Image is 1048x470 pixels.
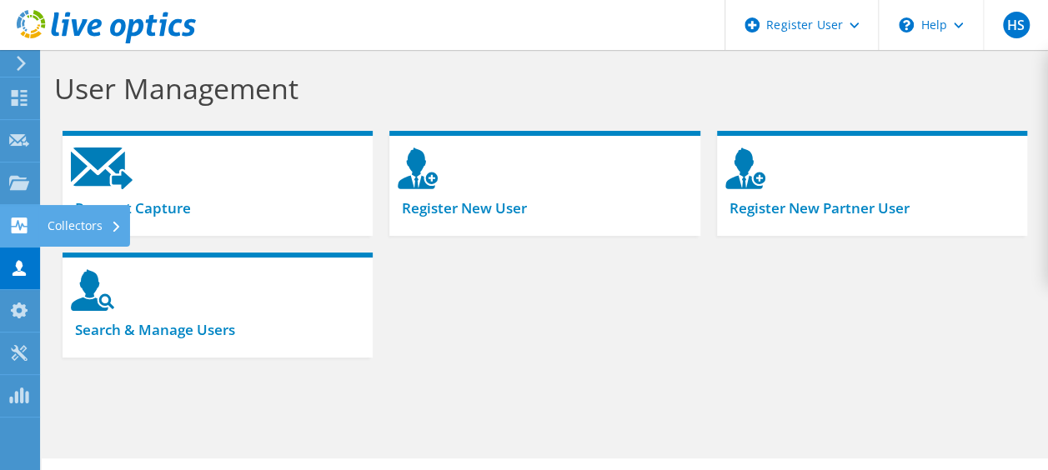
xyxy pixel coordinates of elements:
span: HS [1003,12,1030,38]
a: Register New User [389,131,700,236]
span: Search & Manage Users [63,321,235,339]
span: Register New User [389,199,527,217]
a: Request Capture [63,131,373,236]
div: Collectors [39,205,130,247]
svg: \n [899,17,914,32]
span: Request Capture [63,199,191,217]
h1: User Management [54,71,1035,106]
span: Register New Partner User [717,199,910,217]
a: Search & Manage Users [63,252,373,357]
a: Register New Partner User [717,131,1027,236]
